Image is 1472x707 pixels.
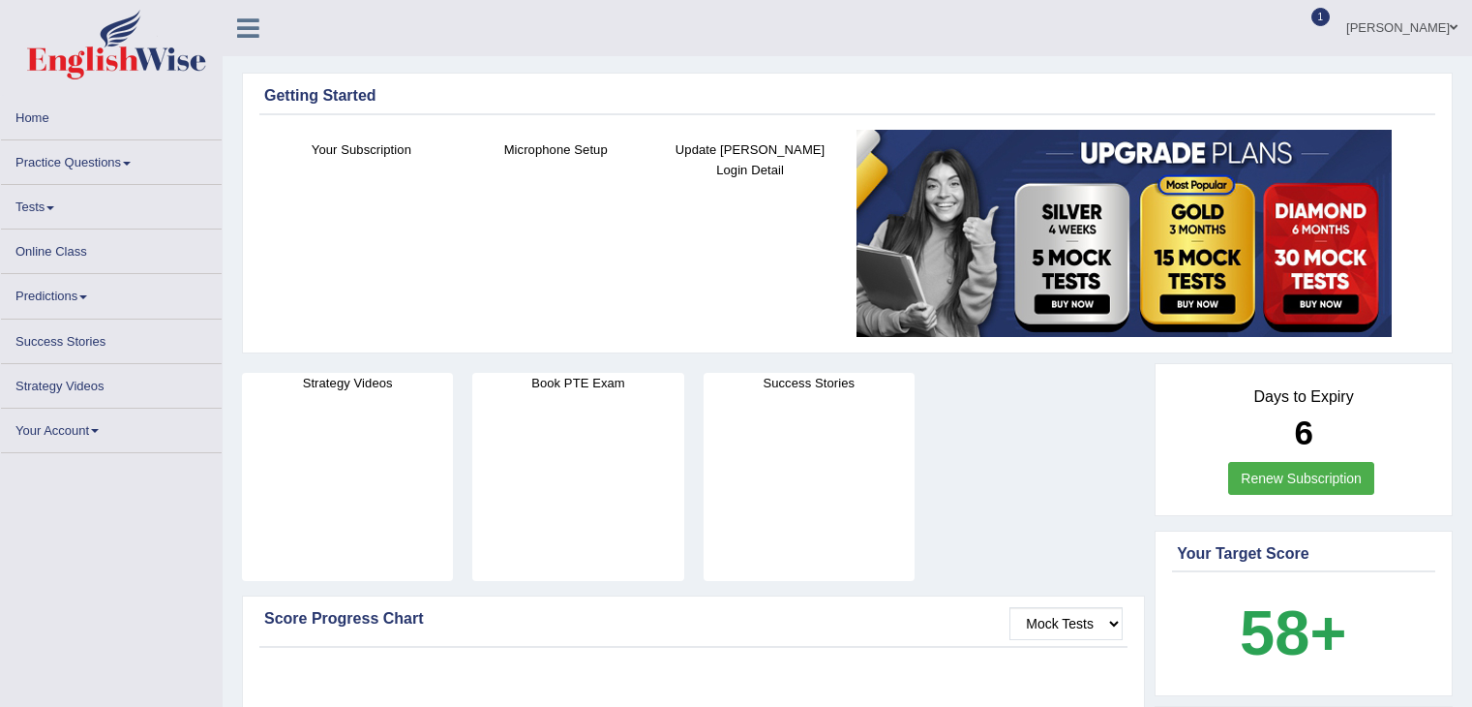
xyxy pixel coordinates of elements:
[704,373,915,393] h4: Success Stories
[1177,542,1430,566] div: Your Target Score
[1,320,222,357] a: Success Stories
[856,130,1392,337] img: small5.jpg
[264,607,1123,630] div: Score Progress Chart
[1294,414,1312,451] b: 6
[264,84,1430,108] div: Getting Started
[1177,388,1430,406] h4: Days to Expiry
[1,185,222,223] a: Tests
[274,139,449,160] h4: Your Subscription
[1311,8,1331,26] span: 1
[1,230,222,267] a: Online Class
[472,373,683,393] h4: Book PTE Exam
[1,364,222,402] a: Strategy Videos
[1,274,222,312] a: Predictions
[1,140,222,178] a: Practice Questions
[663,139,838,180] h4: Update [PERSON_NAME] Login Detail
[1240,598,1346,668] b: 58+
[468,139,644,160] h4: Microphone Setup
[1228,462,1374,495] a: Renew Subscription
[242,373,453,393] h4: Strategy Videos
[1,409,222,446] a: Your Account
[1,96,222,134] a: Home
